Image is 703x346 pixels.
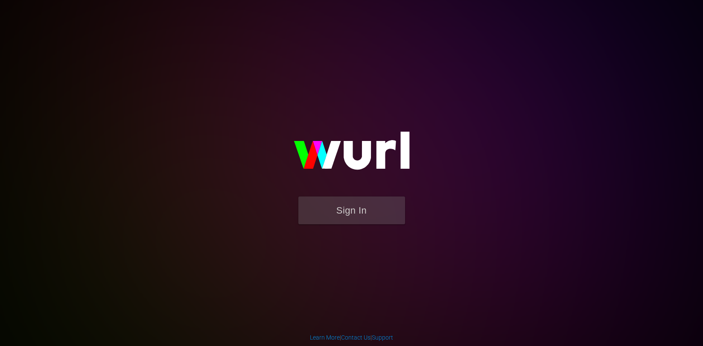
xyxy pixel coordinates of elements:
a: Contact Us [341,334,370,341]
a: Support [372,334,393,341]
img: wurl-logo-on-black-223613ac3d8ba8fe6dc639794a292ebdb59501304c7dfd60c99c58986ef67473.svg [266,113,437,196]
a: Learn More [310,334,340,341]
div: | | [310,333,393,342]
button: Sign In [298,196,405,224]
